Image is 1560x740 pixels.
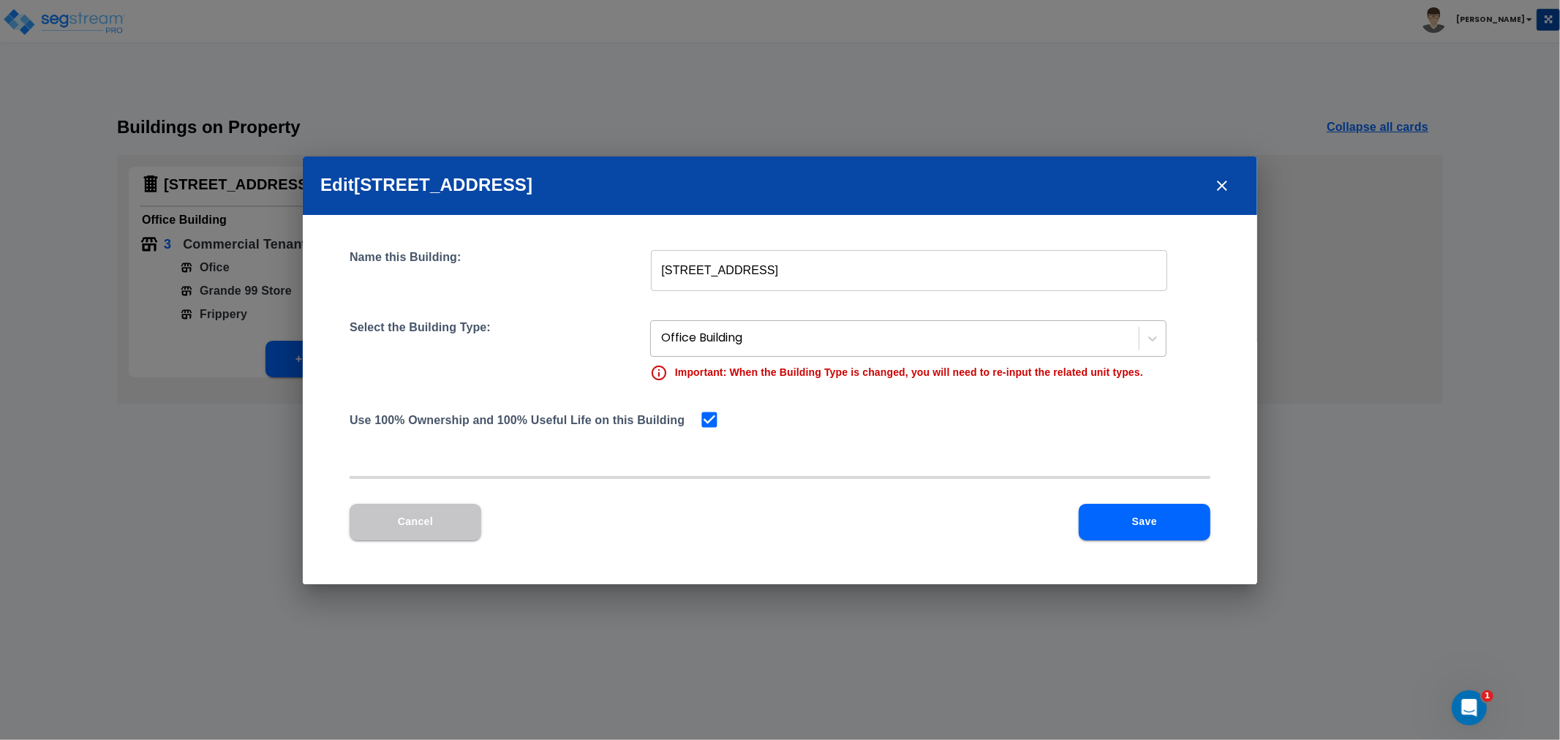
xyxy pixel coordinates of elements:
input: Building Name [651,250,1167,291]
button: Save [1079,504,1210,540]
h2: Edit [STREET_ADDRESS] [303,156,1257,215]
img: Info Icon [650,364,668,382]
iframe: Intercom live chat [1452,690,1487,725]
h4: Select the Building Type: [350,320,491,382]
p: Important: When the Building Type is changed, you will need to re-input the related unit types. [675,365,1143,380]
button: Cancel [350,504,481,540]
button: close [1205,168,1240,203]
h4: Use 100% Ownership and 100% Useful Life on this Building [350,409,685,430]
span: 1 [1482,690,1493,702]
h4: Name this Building: [350,250,461,291]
